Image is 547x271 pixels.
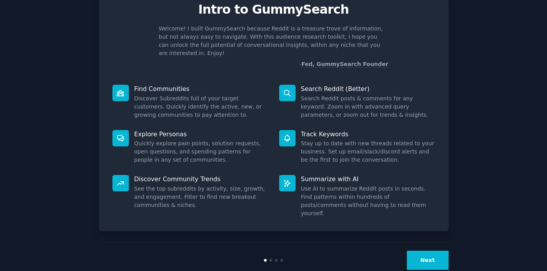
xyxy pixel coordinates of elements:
div: - [299,60,388,68]
dd: Quickly explore pain points, solution requests, open questions, and spending patterns for people ... [134,139,268,164]
button: Next [407,251,449,270]
a: Fed, GummySearch Founder [301,61,388,68]
p: Search Reddit (Better) [301,85,435,93]
dd: Use AI to summarize Reddit posts in seconds. Find patterns within hundreds of posts/comments with... [301,185,435,218]
p: Track Keywords [301,130,435,138]
p: Discover Community Trends [134,175,268,183]
dd: Stay up to date with new threads related to your business. Set up email/slack/discord alerts and ... [301,139,435,164]
p: Intro to GummySearch [107,3,440,16]
p: Summarize with AI [301,175,435,183]
p: Welcome! I built GummySearch because Reddit is a treasure trove of information, but not always ea... [159,25,388,57]
dd: Search Reddit posts & comments for any keyword. Zoom in with advanced query parameters, or zoom o... [301,94,435,119]
dd: See the top subreddits by activity, size, growth, and engagement. Filter to find new breakout com... [134,185,268,209]
p: Find Communities [134,85,268,93]
dd: Discover Subreddits full of your target customers. Quickly identify the active, new, or growing c... [134,94,268,119]
p: Explore Personas [134,130,268,138]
